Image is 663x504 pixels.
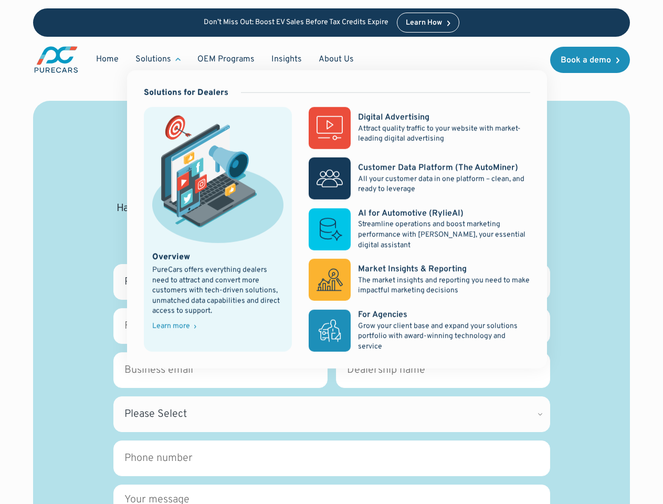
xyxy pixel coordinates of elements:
a: About Us [310,49,362,69]
p: All your customer data in one platform – clean, and ready to leverage [358,174,530,194]
p: Grow your client base and expand your solutions portfolio with award-winning technology and service [358,321,530,352]
p: Don’t Miss Out: Boost EV Sales Before Tax Credits Expire [204,18,388,27]
a: AI for Automotive (RylieAI)Streamline operations and boost marketing performance with [PERSON_NAM... [309,208,530,250]
p: The market insights and reporting you need to make impactful marketing decisions [358,276,530,296]
div: Solutions [127,49,189,69]
a: Digital AdvertisingAttract quality traffic to your website with market-leading digital advertising [309,107,530,149]
a: Market Insights & ReportingThe market insights and reporting you need to make impactful marketing... [309,259,530,301]
a: Insights [263,49,310,69]
img: purecars logo [33,45,79,74]
div: Solutions [135,54,171,65]
div: Overview [152,251,190,262]
input: Business email [113,352,328,388]
div: PureCars offers everything dealers need to attract and convert more customers with tech-driven so... [152,265,283,317]
input: Phone number [113,440,550,476]
a: Learn How [397,13,459,33]
a: OEM Programs [189,49,263,69]
a: Home [88,49,127,69]
div: Customer Data Platform (The AutoMiner) [358,162,518,174]
div: Digital Advertising [358,112,429,123]
div: Market Insights & Reporting [358,264,467,275]
div: Learn How [406,19,442,27]
a: Book a demo [550,47,630,73]
input: First name [113,308,328,344]
div: Solutions for Dealers [144,87,228,98]
a: marketing illustration showing social media channels and campaignsOverviewPureCars offers everyth... [144,107,292,352]
a: main [33,45,79,74]
div: For Agencies [358,309,407,321]
div: Book a demo [561,56,611,65]
div: AI for Automotive (RylieAI) [358,208,464,219]
a: Customer Data Platform (The AutoMiner)All your customer data in one platform – clean, and ready t... [309,157,530,199]
nav: Solutions [127,70,547,369]
a: For AgenciesGrow your client base and expand your solutions portfolio with award-winning technolo... [309,309,530,352]
input: Dealership name [336,352,550,388]
p: Have questions, want a demo, or just need to speak to someone? We’re here to help! Fill out the f... [113,201,550,230]
p: Streamline operations and boost marketing performance with [PERSON_NAME], your essential digital ... [358,219,530,250]
p: Attract quality traffic to your website with market-leading digital advertising [358,123,530,144]
div: Learn more [152,323,190,330]
img: marketing illustration showing social media channels and campaigns [152,115,283,243]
